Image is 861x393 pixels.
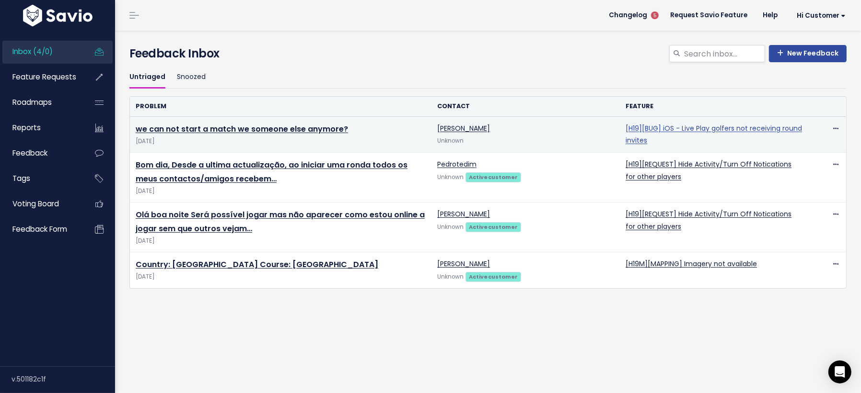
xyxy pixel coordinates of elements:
[437,137,464,145] span: Unknown
[2,142,80,164] a: Feedback
[2,41,80,63] a: Inbox (4/0)
[130,97,431,116] th: Problem
[136,209,425,234] a: Olá boa noite Será possível jogar mas não aparecer como estou online a jogar sem que outros vejam…
[769,45,847,62] a: New Feedback
[620,97,808,116] th: Feature
[609,12,647,19] span: Changelog
[2,117,80,139] a: Reports
[683,45,765,62] input: Search inbox...
[12,46,53,56] span: Inbox (4/0)
[797,12,846,19] span: Hi Customer
[129,66,165,89] a: Untriaged
[465,222,521,231] a: Active customer
[785,8,853,23] a: Hi Customer
[12,72,76,82] span: Feature Requests
[136,124,348,135] a: we can not start a match we someone else anymore?
[129,66,847,89] ul: Filter feature requests
[136,259,378,270] a: Country: [GEOGRAPHIC_DATA] Course: [GEOGRAPHIC_DATA]
[12,199,59,209] span: Voting Board
[437,159,477,169] a: Pedrotedim
[136,159,407,184] a: Bom dia, Desde a ultima actualização, ao iniciar uma ronda todos os meus contactos/amigos recebem…
[12,367,115,392] div: v.501182c1f
[828,360,851,383] div: Open Intercom Messenger
[626,159,791,181] a: [H19][REQUEST] Hide Activity/Turn Off Notications for other players
[626,209,791,231] a: [H19][REQUEST] Hide Activity/Turn Off Notications for other players
[431,97,620,116] th: Contact
[12,123,41,133] span: Reports
[651,11,659,19] span: 5
[12,224,67,234] span: Feedback form
[626,124,802,145] a: [H19][BUG] iOS - Live Play golfers not receiving round invites
[626,259,757,269] a: [H19M][MAPPING] Imagery not available
[465,271,521,281] a: Active customer
[437,223,464,231] span: Unknown
[2,66,80,88] a: Feature Requests
[21,5,95,26] img: logo-white.9d6f32f41409.svg
[437,273,464,281] span: Unknown
[469,173,518,181] strong: Active customer
[177,66,206,89] a: Snoozed
[2,91,80,113] a: Roadmaps
[136,186,426,196] span: [DATE]
[437,173,464,181] span: Unknown
[12,97,52,107] span: Roadmaps
[136,272,426,282] span: [DATE]
[12,148,47,158] span: Feedback
[129,45,847,62] h4: Feedback Inbox
[437,259,490,269] a: [PERSON_NAME]
[469,273,518,281] strong: Active customer
[437,124,490,133] a: [PERSON_NAME]
[465,172,521,181] a: Active customer
[2,218,80,240] a: Feedback form
[755,8,785,22] a: Help
[663,8,755,22] a: Request Savio Feature
[437,209,490,219] a: [PERSON_NAME]
[469,223,518,231] strong: Active customer
[136,136,426,146] span: [DATE]
[2,168,80,190] a: Tags
[12,173,30,183] span: Tags
[2,193,80,215] a: Voting Board
[136,236,426,246] span: [DATE]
